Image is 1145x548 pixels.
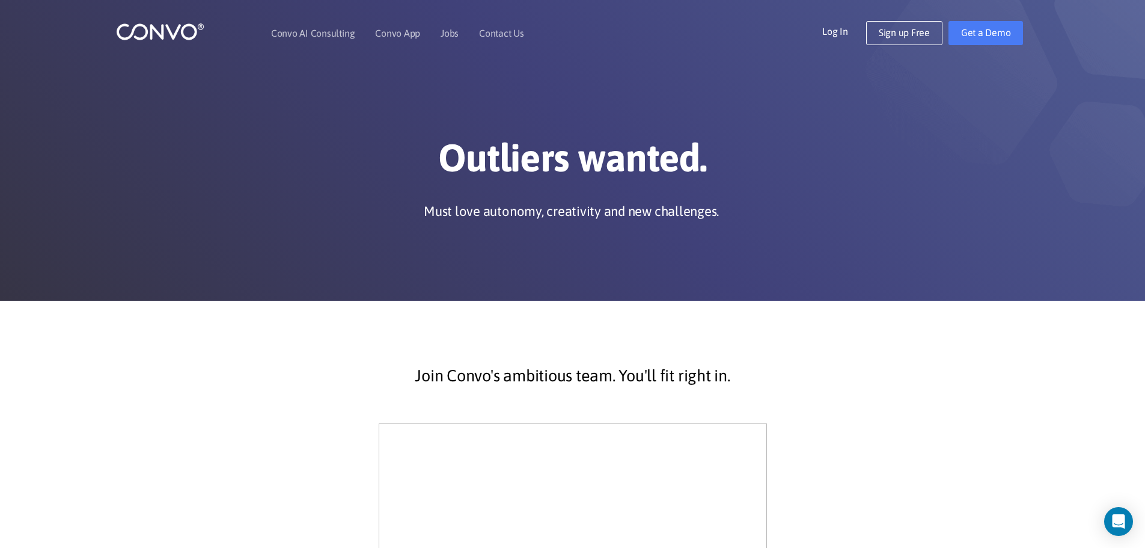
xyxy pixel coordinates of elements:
a: Convo App [375,28,420,38]
a: Log In [822,21,866,40]
a: Jobs [441,28,459,38]
img: logo_1.png [116,22,204,41]
div: Open Intercom Messenger [1104,507,1133,536]
a: Get a Demo [948,21,1024,45]
a: Contact Us [479,28,524,38]
a: Sign up Free [866,21,942,45]
a: Convo AI Consulting [271,28,355,38]
p: Must love autonomy, creativity and new challenges. [424,202,719,220]
h1: Outliers wanted. [239,135,906,190]
p: Join Convo's ambitious team. You'll fit right in. [248,361,897,391]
